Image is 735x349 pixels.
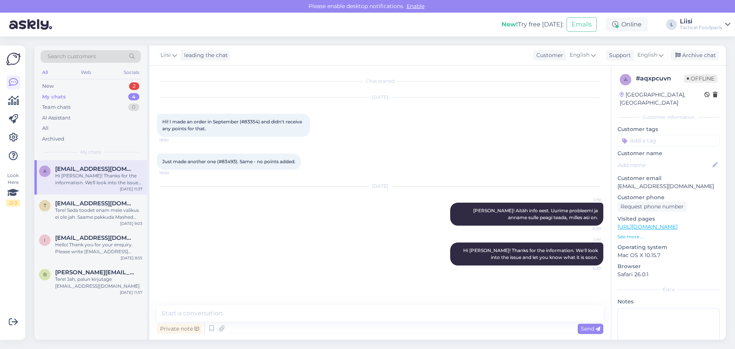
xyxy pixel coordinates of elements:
[162,159,296,164] span: Just made another one (#83493). Same - no points added.
[473,208,599,220] span: [PERSON_NAME]! Aitäh info eest. Uurime probleemi ja anname sulle peagi teada, milles asi on.
[42,103,70,111] div: Team chats
[162,119,303,131] span: Hi! I made an order in September (#83354) and didn't receive any points for that.
[6,172,20,206] div: Look Here
[501,20,563,29] div: Try free [DATE]:
[44,237,46,243] span: i
[617,149,720,157] p: Customer name
[55,269,135,276] span: betty.bytty@gmail.com
[572,266,601,272] span: 11:37
[684,74,717,83] span: Offline
[680,25,722,31] div: Tactical Foodpack
[181,51,228,59] div: leading the chat
[44,203,46,208] span: T
[157,324,202,334] div: Private note
[617,270,720,279] p: Safari 26.0.1
[43,168,47,174] span: a
[80,149,101,156] span: My chats
[120,186,142,192] div: [DATE] 11:37
[55,241,142,255] div: Hello! Thank you for your enquiry. Please write [EMAIL_ADDRESS][DOMAIN_NAME]
[618,161,711,169] input: Add name
[617,215,720,223] p: Visited pages
[636,74,684,83] div: # aqxpcuvn
[606,51,631,59] div: Support
[42,93,66,101] div: My chats
[572,236,601,242] span: Liisi
[617,135,720,146] input: Add a tag
[55,165,135,172] span: avenskevics@gmail.com
[463,247,599,260] span: Hi [PERSON_NAME]! Thanks for the information. We'll look into the issue and let you know what it ...
[42,114,70,122] div: AI Assistant
[121,255,142,261] div: [DATE] 8:55
[122,67,141,77] div: Socials
[671,50,719,61] div: Archive chat
[42,82,54,90] div: New
[617,223,678,230] a: [URL][DOMAIN_NAME]
[624,77,627,82] span: a
[55,172,142,186] div: Hi [PERSON_NAME]! Thanks for the information. We'll look into the issue and let you know what it ...
[617,193,720,202] p: Customer phone
[572,226,601,232] span: 11:37
[120,221,142,226] div: [DATE] 9:03
[55,200,135,207] span: Thun2011@gmail.com
[41,67,49,77] div: All
[55,276,142,290] div: Tere! Jah, palun kirjutage [EMAIL_ADDRESS][DOMAIN_NAME]
[617,262,720,270] p: Browser
[617,286,720,293] div: Extra
[157,94,603,101] div: [DATE]
[570,51,590,59] span: English
[666,19,677,30] div: L
[160,51,171,59] span: Liisi
[620,91,704,107] div: [GEOGRAPHIC_DATA], [GEOGRAPHIC_DATA]
[128,93,139,101] div: 4
[159,137,188,143] span: 18:50
[6,52,21,66] img: Askly Logo
[404,3,427,10] span: Enable
[501,21,518,28] b: New!
[128,103,139,111] div: 0
[617,233,720,240] p: See more ...
[680,18,722,25] div: Liisi
[617,174,720,182] p: Customer email
[120,290,142,295] div: [DATE] 11:57
[47,52,96,61] span: Search customers
[581,325,600,332] span: Send
[533,51,563,59] div: Customer
[572,197,601,202] span: Liisi
[617,251,720,259] p: Mac OS X 10.15.7
[680,18,730,31] a: LiisiTactical Foodpack
[129,82,139,90] div: 2
[79,67,93,77] div: Web
[606,18,648,31] div: Online
[617,298,720,306] p: Notes
[42,135,64,143] div: Archived
[157,183,603,190] div: [DATE]
[617,202,687,212] div: Request phone number
[617,182,720,190] p: [EMAIL_ADDRESS][DOMAIN_NAME]
[617,243,720,251] p: Operating system
[157,78,603,85] div: Chat started
[55,207,142,221] div: Tere! Seda toodet enam meie valikus ei ole jah. Saame pakkuda Mashed potatoes with chicken [URL][...
[567,17,597,32] button: Emails
[159,170,188,176] span: 19:00
[617,114,720,121] div: Customer information
[55,234,135,241] span: ignaciogracia1986@gmail.com
[42,125,49,132] div: All
[43,272,47,277] span: b
[637,51,657,59] span: English
[617,125,720,133] p: Customer tags
[6,200,20,206] div: 2 / 3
